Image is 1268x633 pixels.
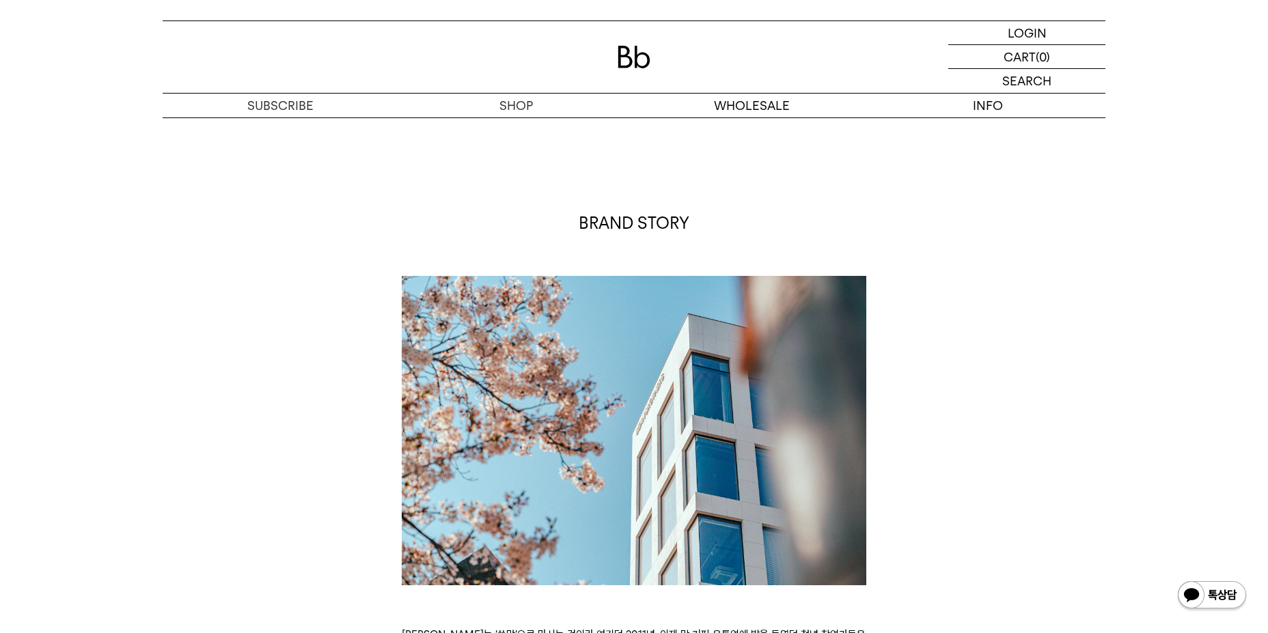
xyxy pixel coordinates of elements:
p: LOGIN [1008,21,1047,44]
a: CART (0) [948,45,1105,69]
p: (0) [1036,45,1050,68]
a: SUBSCRIBE [163,94,398,117]
img: 카카오톡 채널 1:1 채팅 버튼 [1176,580,1248,613]
img: 로고 [618,46,650,68]
a: SHOP [398,94,634,117]
p: INFO [870,94,1105,117]
a: LOGIN [948,21,1105,45]
p: CART [1004,45,1036,68]
p: WHOLESALE [634,94,870,117]
p: BRAND STORY [402,212,866,235]
p: SEARCH [1002,69,1051,93]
